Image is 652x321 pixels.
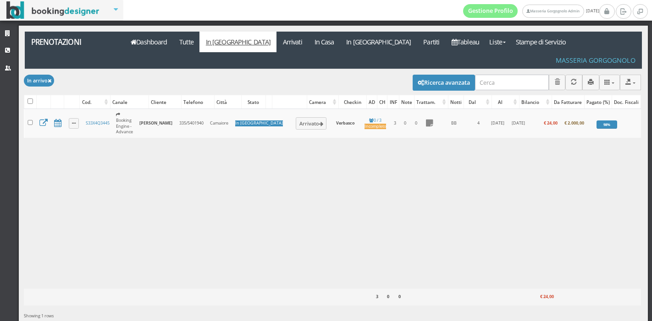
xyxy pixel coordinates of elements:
[597,120,617,129] div: 98%
[485,32,509,52] a: Liste
[308,32,340,52] a: In Casa
[215,96,241,109] div: Città
[400,109,410,138] td: 0
[242,96,265,109] div: Stato
[510,32,572,52] a: Stampe di Servizio
[80,96,110,109] div: Cod.
[125,32,173,52] a: Dashboard
[113,109,136,138] td: Booking Engine - Advance
[367,96,377,109] div: AD
[339,96,366,109] div: Checkin
[612,96,641,109] div: Doc. Fiscali
[519,96,552,109] div: Bilancio
[471,109,486,138] td: 4
[413,75,475,90] button: Ricerca avanzata
[182,96,214,109] div: Telefono
[508,109,528,138] td: [DATE]
[139,120,172,126] b: [PERSON_NAME]
[86,120,110,126] a: S33X4Q3445
[463,4,518,18] a: Gestione Profilo
[111,96,149,109] div: Canale
[463,4,599,18] span: [DATE]
[390,109,400,138] td: 3
[340,32,417,52] a: In [GEOGRAPHIC_DATA]
[365,117,386,130] a: 0 / 3Incompleto
[446,32,486,52] a: Tableau
[307,96,338,109] div: Camera
[387,294,389,299] b: 0
[207,109,232,138] td: Camaiore
[448,96,464,109] div: Notti
[6,1,99,19] img: BookingDesigner.com
[25,32,120,52] a: Prenotazioni
[399,96,414,109] div: Note
[552,96,584,109] div: Da Fatturare
[173,32,200,52] a: Tutte
[387,96,398,109] div: INF
[414,96,448,109] div: Trattam.
[564,120,584,126] b: € 2.000,00
[486,109,508,138] td: [DATE]
[475,75,549,90] input: Cerca
[437,109,471,138] td: BB
[376,294,378,299] b: 3
[276,32,308,52] a: Arrivati
[398,294,401,299] b: 0
[565,75,582,90] button: Aggiorna
[522,5,584,18] a: Masseria Gorgognolo Admin
[24,313,54,319] span: Showing 1 rows
[585,96,612,109] div: Pagato (%)
[176,109,207,138] td: 335/5401940
[464,96,492,109] div: Dal
[492,96,519,109] div: Al
[365,124,386,130] div: Incompleto
[620,75,641,90] button: Export
[523,291,556,303] div: € 24,00
[417,32,446,52] a: Partiti
[296,117,326,129] button: Arrivato
[544,120,558,126] b: € 24,00
[199,32,276,52] a: In [GEOGRAPHIC_DATA]
[336,120,355,126] b: Verbasco
[556,56,635,64] h4: Masseria Gorgognolo
[235,120,283,126] div: In [GEOGRAPHIC_DATA]
[377,96,387,109] div: CH
[410,109,422,138] td: 0
[24,75,54,86] button: In arrivo
[149,96,181,109] div: Cliente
